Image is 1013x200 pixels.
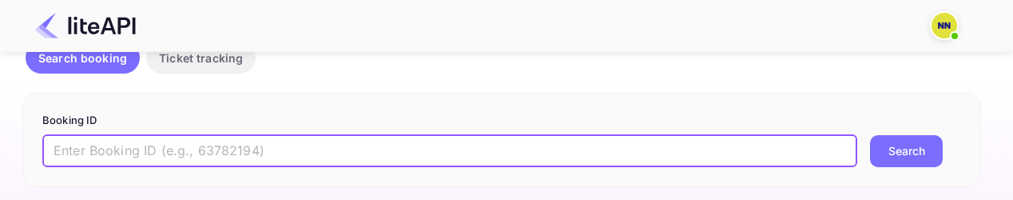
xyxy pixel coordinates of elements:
[35,13,136,38] img: LiteAPI Logo
[42,113,961,129] p: Booking ID
[159,50,243,66] p: Ticket tracking
[932,13,957,38] img: N/A N/A
[38,50,127,66] p: Search booking
[870,135,943,167] button: Search
[42,135,857,167] input: Enter Booking ID (e.g., 63782194)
